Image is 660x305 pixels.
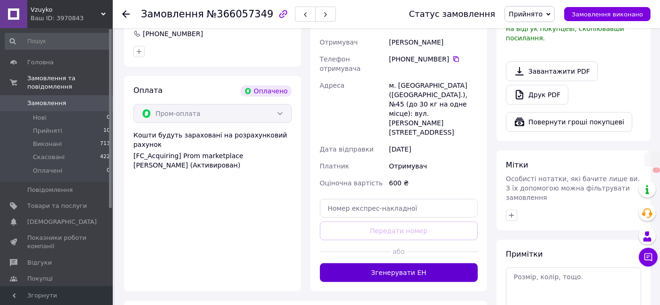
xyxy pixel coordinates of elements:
div: [PHONE_NUMBER] [389,54,478,64]
span: Примітки [506,250,543,259]
span: Виконані [33,140,62,148]
div: Кошти будуть зараховані на розрахунковий рахунок [133,130,292,170]
input: Номер експрес-накладної [320,199,478,218]
a: Друк PDF [506,85,568,105]
span: Замовлення та повідомлення [27,74,113,91]
span: Нові [33,114,47,122]
div: [PHONE_NUMBER] [142,29,204,38]
div: [FC_Acquiring] Prom marketplace [PERSON_NAME] (Активирован) [133,151,292,170]
span: Адреса [320,82,345,89]
div: Отримувач [387,158,480,175]
span: 713 [100,140,110,148]
span: №366057349 [207,8,273,20]
span: Телефон отримувача [320,55,361,72]
span: Головна [27,58,54,67]
span: Повідомлення [27,186,73,194]
span: Покупці [27,274,53,283]
div: 600 ₴ [387,175,480,191]
span: Особисті нотатки, які бачите лише ви. З їх допомогою можна фільтрувати замовлення [506,175,640,201]
span: Скасовані [33,153,65,161]
div: [DATE] [387,141,480,158]
div: [PERSON_NAME] [387,34,480,51]
span: Платник [320,162,349,170]
input: Пошук [5,33,111,50]
span: Показники роботи компанії [27,234,87,251]
span: Замовлення [141,8,204,20]
span: [DEMOGRAPHIC_DATA] [27,218,97,226]
span: У вас є 28 днів, щоб відправити запит на відгук покупцеві, скопіювавши посилання. [506,15,638,42]
span: Отримувач [320,38,358,46]
a: Завантажити PDF [506,61,598,81]
button: Замовлення виконано [564,7,651,21]
span: Замовлення [27,99,66,107]
div: Повернутися назад [122,9,130,19]
span: Прийняті [33,127,62,135]
button: Повернути гроші покупцеві [506,112,632,132]
span: Vzuyko [31,6,101,14]
span: або [391,247,407,256]
span: 0 [107,114,110,122]
button: X [653,168,660,173]
span: Оплата [133,86,163,95]
span: Прийнято [509,10,543,18]
span: Оплачені [33,167,62,175]
div: Оплачено [241,85,291,97]
div: Статус замовлення [409,9,496,19]
button: Чат з покупцем [639,248,658,267]
span: Мітки [506,160,528,169]
div: м. [GEOGRAPHIC_DATA] ([GEOGRAPHIC_DATA].), №45 (до 30 кг на одне місце): вул. [PERSON_NAME][STREE... [387,77,480,141]
span: 422 [100,153,110,161]
span: 0 [107,167,110,175]
div: Ваш ID: 3970843 [31,14,113,23]
span: Відгуки [27,259,52,267]
span: 10 [103,127,110,135]
span: Замовлення виконано [572,11,643,18]
span: Оціночна вартість [320,179,383,187]
button: Згенерувати ЕН [320,263,478,282]
span: Товари та послуги [27,202,87,210]
span: Дата відправки [320,145,374,153]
